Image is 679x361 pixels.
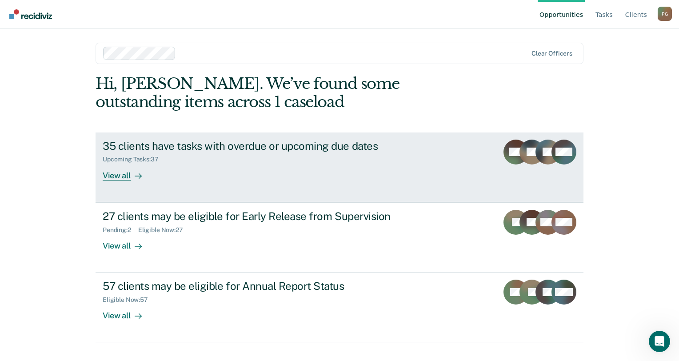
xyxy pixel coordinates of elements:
[103,163,152,180] div: View all
[531,50,572,57] div: Clear officers
[103,233,152,251] div: View all
[96,202,583,273] a: 27 clients may be eligible for Early Release from SupervisionPending:2Eligible Now:27View all
[96,132,583,202] a: 35 clients have tasks with overdue or upcoming due datesUpcoming Tasks:37View all
[103,140,415,152] div: 35 clients have tasks with overdue or upcoming due dates
[138,226,190,234] div: Eligible Now : 27
[103,156,166,163] div: Upcoming Tasks : 37
[96,75,486,111] div: Hi, [PERSON_NAME]. We’ve found some outstanding items across 1 caseload
[658,7,672,21] button: Profile dropdown button
[103,280,415,293] div: 57 clients may be eligible for Annual Report Status
[96,273,583,342] a: 57 clients may be eligible for Annual Report StatusEligible Now:57View all
[103,210,415,223] div: 27 clients may be eligible for Early Release from Supervision
[649,331,670,352] iframe: Intercom live chat
[9,9,52,19] img: Recidiviz
[103,304,152,321] div: View all
[103,296,155,304] div: Eligible Now : 57
[658,7,672,21] div: P G
[103,226,138,234] div: Pending : 2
